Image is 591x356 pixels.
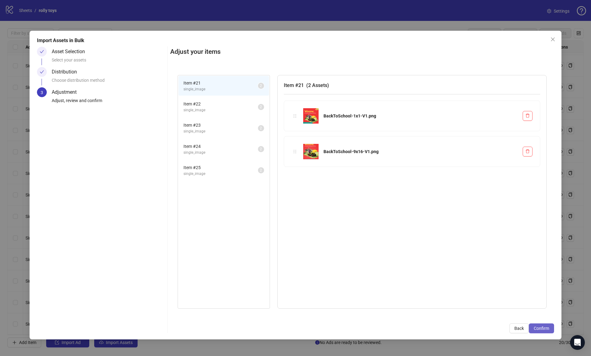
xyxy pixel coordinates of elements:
[52,47,90,57] div: Asset Selection
[260,126,262,130] span: 2
[306,82,329,88] span: ( 2 Assets )
[525,149,530,153] span: delete
[260,84,262,88] span: 2
[260,147,262,151] span: 2
[548,34,558,44] button: Close
[52,67,82,77] div: Distribution
[183,143,258,150] span: Item # 24
[183,129,258,134] span: single_image
[183,171,258,177] span: single_image
[183,80,258,86] span: Item # 21
[525,113,530,118] span: delete
[570,335,585,350] div: Open Intercom Messenger
[258,146,264,152] sup: 2
[52,87,82,97] div: Adjustment
[258,104,264,110] sup: 2
[37,37,554,44] div: Import Assets in Bulk
[284,81,540,89] h3: Item # 21
[260,168,262,172] span: 2
[52,97,165,108] div: Adjust, review and confirm
[523,147,533,156] button: Delete
[303,144,319,159] img: BackToSchool-9x16-V1.png
[291,148,298,155] div: holder
[509,323,529,333] button: Back
[183,86,258,92] span: single_image
[52,77,165,87] div: Choose distribution method
[550,37,555,42] span: close
[514,326,524,331] span: Back
[183,122,258,129] span: Item # 23
[183,107,258,113] span: single_image
[258,83,264,89] sup: 2
[324,113,518,119] div: BackToSchool-1x1-V1.png
[523,111,533,121] button: Delete
[52,57,165,67] div: Select your assets
[40,70,44,74] span: check
[40,49,44,54] span: check
[324,148,518,155] div: BackToSchool-9x16-V1.png
[41,90,43,95] span: 3
[291,113,298,119] div: holder
[534,326,549,331] span: Confirm
[183,150,258,156] span: single_image
[529,323,554,333] button: Confirm
[258,125,264,131] sup: 2
[183,101,258,107] span: Item # 22
[293,114,297,118] span: holder
[303,108,319,124] img: BackToSchool-1x1-V1.png
[258,167,264,173] sup: 2
[260,105,262,109] span: 2
[183,164,258,171] span: Item # 25
[170,47,554,57] h2: Adjust your items
[293,149,297,154] span: holder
